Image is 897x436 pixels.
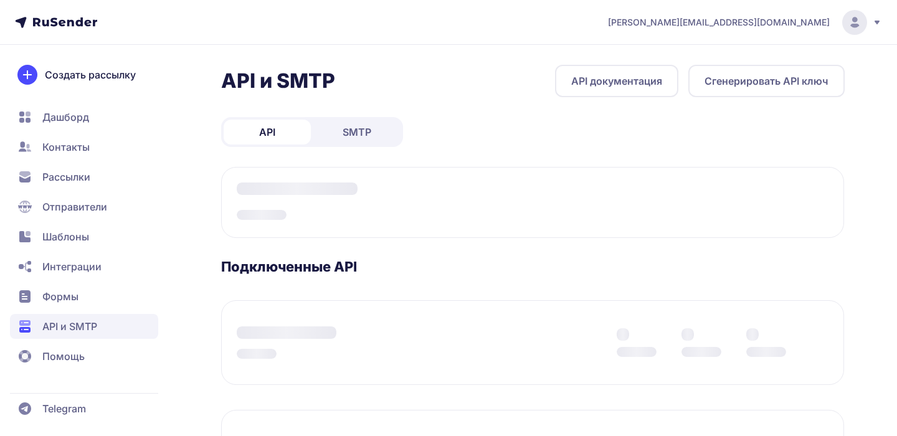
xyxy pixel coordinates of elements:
span: Создать рассылку [45,67,136,82]
span: [PERSON_NAME][EMAIL_ADDRESS][DOMAIN_NAME] [608,16,830,29]
a: API [224,120,311,145]
a: Telegram [10,396,158,421]
h2: API и SMTP [221,69,335,93]
span: Отправители [42,199,107,214]
span: Формы [42,289,78,304]
span: Дашборд [42,110,89,125]
a: API документация [555,65,678,97]
span: Telegram [42,401,86,416]
span: SMTP [343,125,371,140]
span: Шаблоны [42,229,89,244]
span: API и SMTP [42,319,97,334]
span: Помощь [42,349,85,364]
a: SMTP [313,120,401,145]
span: Интеграции [42,259,102,274]
button: Сгенерировать API ключ [688,65,845,97]
span: Рассылки [42,169,90,184]
span: Контакты [42,140,90,154]
h3: Подключенные API [221,258,845,275]
span: API [259,125,275,140]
